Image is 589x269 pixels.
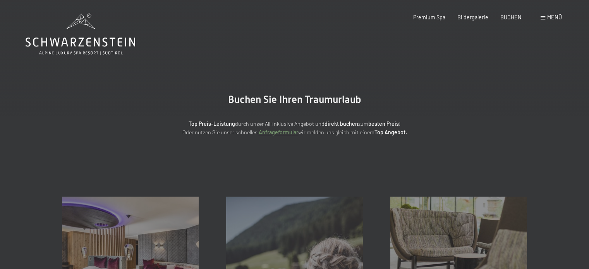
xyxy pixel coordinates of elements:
a: Premium Spa [413,14,445,21]
strong: Top Angebot. [374,129,407,135]
strong: besten Preis [368,120,399,127]
a: Anfrageformular [259,129,298,135]
a: BUCHEN [500,14,522,21]
strong: direkt buchen [325,120,358,127]
span: Menü [547,14,562,21]
span: Buchen Sie Ihren Traumurlaub [228,94,361,105]
strong: Top Preis-Leistung [189,120,235,127]
a: Bildergalerie [457,14,488,21]
p: durch unser All-inklusive Angebot und zum ! Oder nutzen Sie unser schnelles wir melden uns gleich... [124,120,465,137]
